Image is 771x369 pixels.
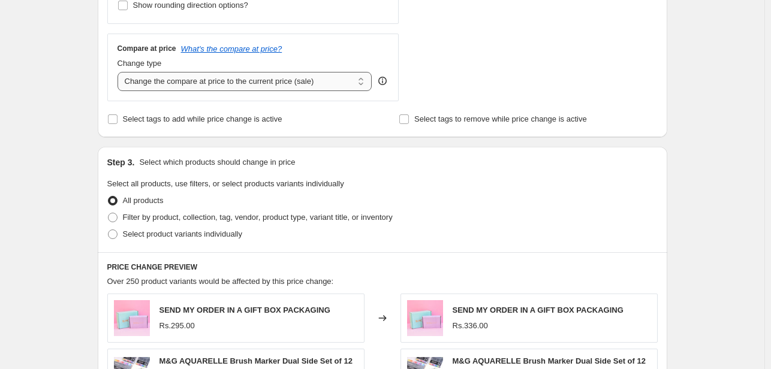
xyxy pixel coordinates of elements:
[139,156,295,168] p: Select which products should change in price
[118,59,162,68] span: Change type
[107,179,344,188] span: Select all products, use filters, or select products variants individually
[159,306,330,314] span: SEND MY ORDER IN A GIFT BOX PACKAGING
[453,306,624,314] span: SEND MY ORDER IN A GIFT BOX PACKAGING
[123,229,242,238] span: Select product variants individually
[123,196,164,205] span: All products
[114,300,150,336] img: DSC_3076_80x.jpg
[377,75,388,87] div: help
[107,277,334,286] span: Over 250 product variants would be affected by this price change:
[123,213,393,222] span: Filter by product, collection, tag, vendor, product type, variant title, or inventory
[453,320,488,332] div: Rs.336.00
[107,262,658,272] h6: PRICE CHANGE PREVIEW
[123,114,282,123] span: Select tags to add while price change is active
[407,300,443,336] img: DSC_3076_80x.jpg
[414,114,587,123] span: Select tags to remove while price change is active
[181,44,282,53] button: What's the compare at price?
[159,320,195,332] div: Rs.295.00
[118,44,176,53] h3: Compare at price
[133,1,248,10] span: Show rounding direction options?
[107,156,135,168] h2: Step 3.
